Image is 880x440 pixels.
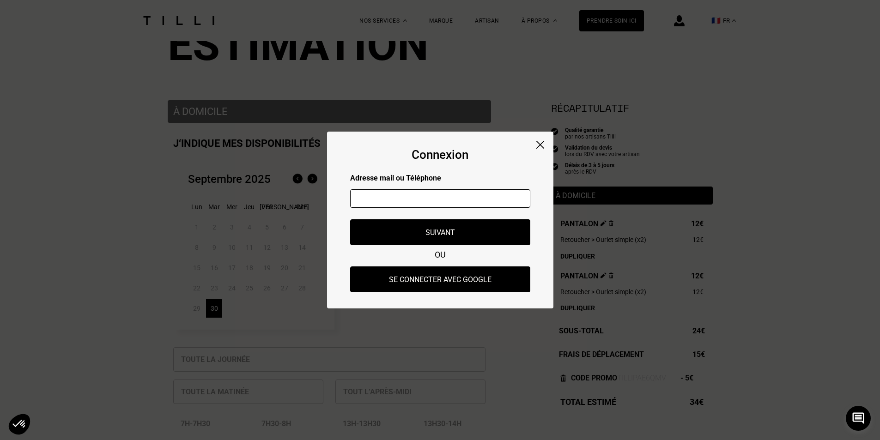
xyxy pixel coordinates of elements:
[350,219,530,245] button: Suivant
[536,141,544,149] img: close
[435,250,446,259] span: OU
[350,174,530,182] p: Adresse mail ou Téléphone
[350,266,530,292] button: Se connecter avec Google
[412,148,468,162] div: Connexion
